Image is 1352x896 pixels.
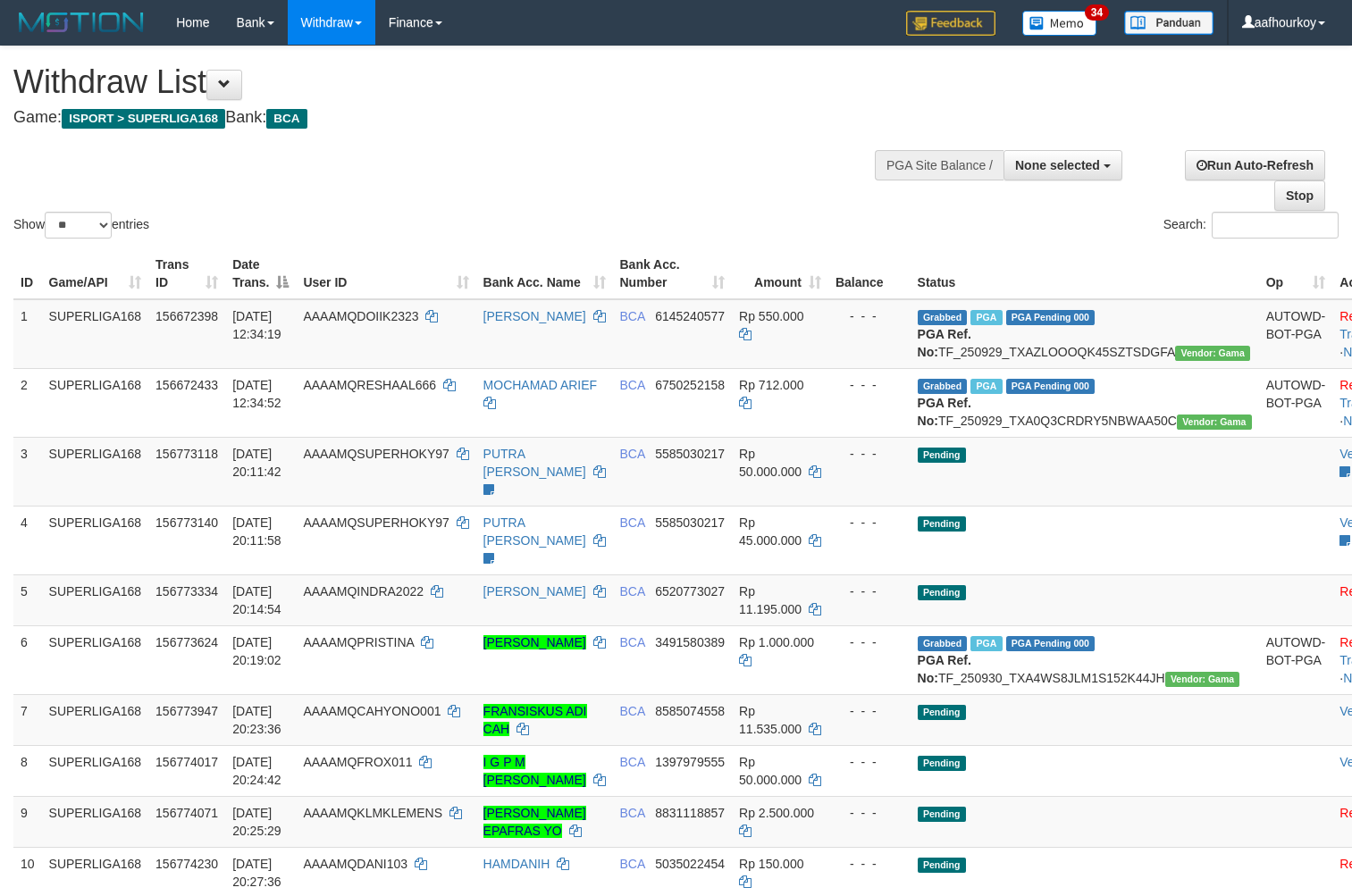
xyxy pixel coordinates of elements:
[655,704,725,718] span: Copy 8585074558 to clipboard
[303,806,442,820] span: AAAAMQKLMKLEMENS
[13,745,42,796] td: 8
[155,755,218,769] span: 156774017
[655,378,725,392] span: Copy 6750252158 to clipboard
[970,636,1002,651] span: Marked by aafsoycanthlai
[303,309,418,323] span: AAAAMQDOIIK2323
[655,309,725,323] span: Copy 6145240577 to clipboard
[483,447,586,479] a: PUTRA [PERSON_NAME]
[155,309,218,323] span: 156672398
[1015,158,1100,172] span: None selected
[1163,212,1339,239] label: Search:
[303,635,414,649] span: AAAAMQPRISTINA
[918,636,968,651] span: Grabbed
[45,212,112,239] select: Showentries
[13,625,42,694] td: 6
[303,704,441,718] span: AAAAMQCAHYONO001
[13,368,42,437] td: 2
[1022,11,1097,36] img: Button%20Memo.svg
[1274,180,1325,211] a: Stop
[655,857,725,871] span: Copy 5035022454 to clipboard
[911,625,1259,694] td: TF_250930_TXA4WS8JLM1S152K44JH
[918,396,971,428] b: PGA Ref. No:
[1175,346,1250,361] span: Vendor URL: https://trx31.1velocity.biz
[42,248,149,299] th: Game/API: activate to sort column ascending
[1177,415,1252,430] span: Vendor URL: https://trx31.1velocity.biz
[232,704,281,736] span: [DATE] 20:23:36
[739,309,803,323] span: Rp 550.000
[613,248,733,299] th: Bank Acc. Number: activate to sort column ascending
[620,857,645,871] span: BCA
[918,705,966,720] span: Pending
[13,109,884,127] h4: Game: Bank:
[655,584,725,599] span: Copy 6520773027 to clipboard
[42,574,149,625] td: SUPERLIGA168
[918,585,966,600] span: Pending
[906,11,995,36] img: Feedback.jpg
[155,806,218,820] span: 156774071
[918,516,966,532] span: Pending
[739,857,803,871] span: Rp 150.000
[918,448,966,463] span: Pending
[732,248,828,299] th: Amount: activate to sort column ascending
[42,745,149,796] td: SUPERLIGA168
[918,379,968,394] span: Grabbed
[13,64,884,100] h1: Withdraw List
[875,150,1004,180] div: PGA Site Balance /
[836,307,903,325] div: - - -
[232,857,281,889] span: [DATE] 20:27:36
[155,584,218,599] span: 156773334
[266,109,307,129] span: BCA
[918,858,966,873] span: Pending
[155,857,218,871] span: 156774230
[42,694,149,745] td: SUPERLIGA168
[739,515,802,548] span: Rp 45.000.000
[739,584,802,616] span: Rp 11.195.000
[483,515,586,548] a: PUTRA [PERSON_NAME]
[739,806,814,820] span: Rp 2.500.000
[13,694,42,745] td: 7
[918,310,968,325] span: Grabbed
[232,515,281,548] span: [DATE] 20:11:58
[225,248,296,299] th: Date Trans.: activate to sort column descending
[155,515,218,530] span: 156773140
[911,368,1259,437] td: TF_250929_TXA0Q3CRDRY5NBWAA50C
[620,584,645,599] span: BCA
[836,445,903,463] div: - - -
[836,582,903,600] div: - - -
[1212,212,1339,239] input: Search:
[303,515,449,530] span: AAAAMQSUPERHOKY97
[620,755,645,769] span: BCA
[232,635,281,667] span: [DATE] 20:19:02
[13,796,42,847] td: 9
[1085,4,1109,21] span: 34
[911,248,1259,299] th: Status
[42,299,149,369] td: SUPERLIGA168
[148,248,225,299] th: Trans ID: activate to sort column ascending
[1006,379,1096,394] span: PGA Pending
[303,447,449,461] span: AAAAMQSUPERHOKY97
[1259,299,1333,369] td: AUTOWD-BOT-PGA
[13,574,42,625] td: 5
[655,515,725,530] span: Copy 5585030217 to clipboard
[620,806,645,820] span: BCA
[13,299,42,369] td: 1
[620,635,645,649] span: BCA
[483,584,586,599] a: [PERSON_NAME]
[303,378,436,392] span: AAAAMQRESHAAL666
[483,635,586,649] a: [PERSON_NAME]
[42,506,149,574] td: SUPERLIGA168
[232,755,281,787] span: [DATE] 20:24:42
[1259,368,1333,437] td: AUTOWD-BOT-PGA
[836,514,903,532] div: - - -
[836,855,903,873] div: - - -
[13,9,149,36] img: MOTION_logo.png
[655,806,725,820] span: Copy 8831118857 to clipboard
[739,378,803,392] span: Rp 712.000
[232,806,281,838] span: [DATE] 20:25:29
[918,653,971,685] b: PGA Ref. No:
[296,248,475,299] th: User ID: activate to sort column ascending
[655,635,725,649] span: Copy 3491580389 to clipboard
[483,806,586,838] a: [PERSON_NAME] EPAFRAS YO
[1124,11,1213,35] img: panduan.png
[918,756,966,771] span: Pending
